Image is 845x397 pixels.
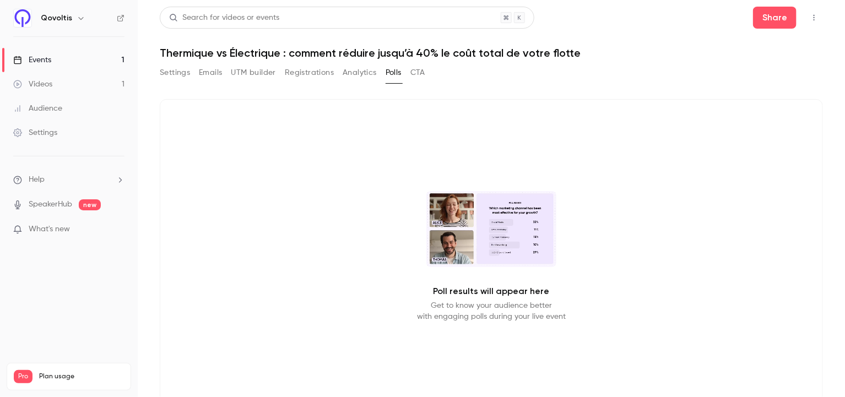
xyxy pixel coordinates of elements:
div: Settings [13,127,57,138]
img: Qovoltis [14,9,31,27]
li: help-dropdown-opener [13,174,124,186]
a: SpeakerHub [29,199,72,210]
button: Settings [160,64,190,81]
button: Emails [199,64,222,81]
p: Get to know your audience better with engaging polls during your live event [417,300,566,322]
div: Audience [13,103,62,114]
button: Registrations [285,64,334,81]
span: new [79,199,101,210]
span: Plan usage [39,372,124,381]
button: CTA [410,64,425,81]
button: UTM builder [231,64,276,81]
p: Poll results will appear here [434,285,550,298]
h1: Thermique vs Électrique : comment réduire jusqu’à 40% le coût total de votre flotte [160,46,823,59]
button: Share [753,7,797,29]
div: Search for videos or events [169,12,279,24]
h6: Qovoltis [41,13,72,24]
span: What's new [29,224,70,235]
div: Events [13,55,51,66]
button: Polls [386,64,402,81]
button: Analytics [343,64,377,81]
span: Pro [14,370,32,383]
span: Help [29,174,45,186]
div: Videos [13,79,52,90]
